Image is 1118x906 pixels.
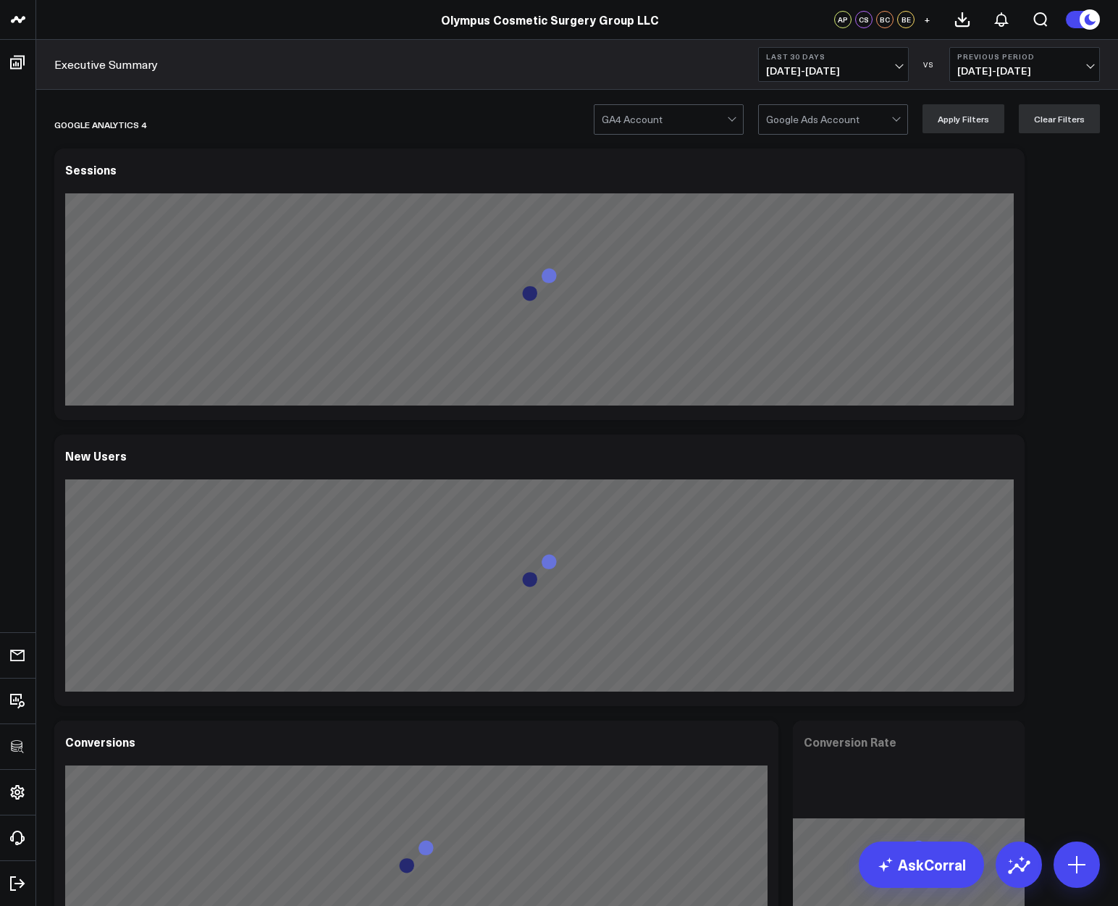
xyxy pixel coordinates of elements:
[922,104,1004,133] button: Apply Filters
[916,60,942,69] div: VS
[758,47,909,82] button: Last 30 Days[DATE]-[DATE]
[65,734,135,750] div: Conversions
[804,734,896,750] div: Conversion Rate
[924,14,930,25] span: +
[54,56,158,72] a: Executive Summary
[855,11,873,28] div: CS
[54,108,146,141] div: GOOGLE ANALYTICS 4
[834,11,852,28] div: AP
[876,11,894,28] div: BC
[1019,104,1100,133] button: Clear Filters
[441,12,659,28] a: Olympus Cosmetic Surgery Group LLC
[897,11,915,28] div: BE
[65,162,117,177] div: Sessions
[65,448,127,464] div: New Users
[766,65,901,77] span: [DATE] - [DATE]
[949,47,1100,82] button: Previous Period[DATE]-[DATE]
[766,52,901,61] b: Last 30 Days
[918,11,936,28] button: +
[859,842,984,888] a: AskCorral
[957,52,1092,61] b: Previous Period
[957,65,1092,77] span: [DATE] - [DATE]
